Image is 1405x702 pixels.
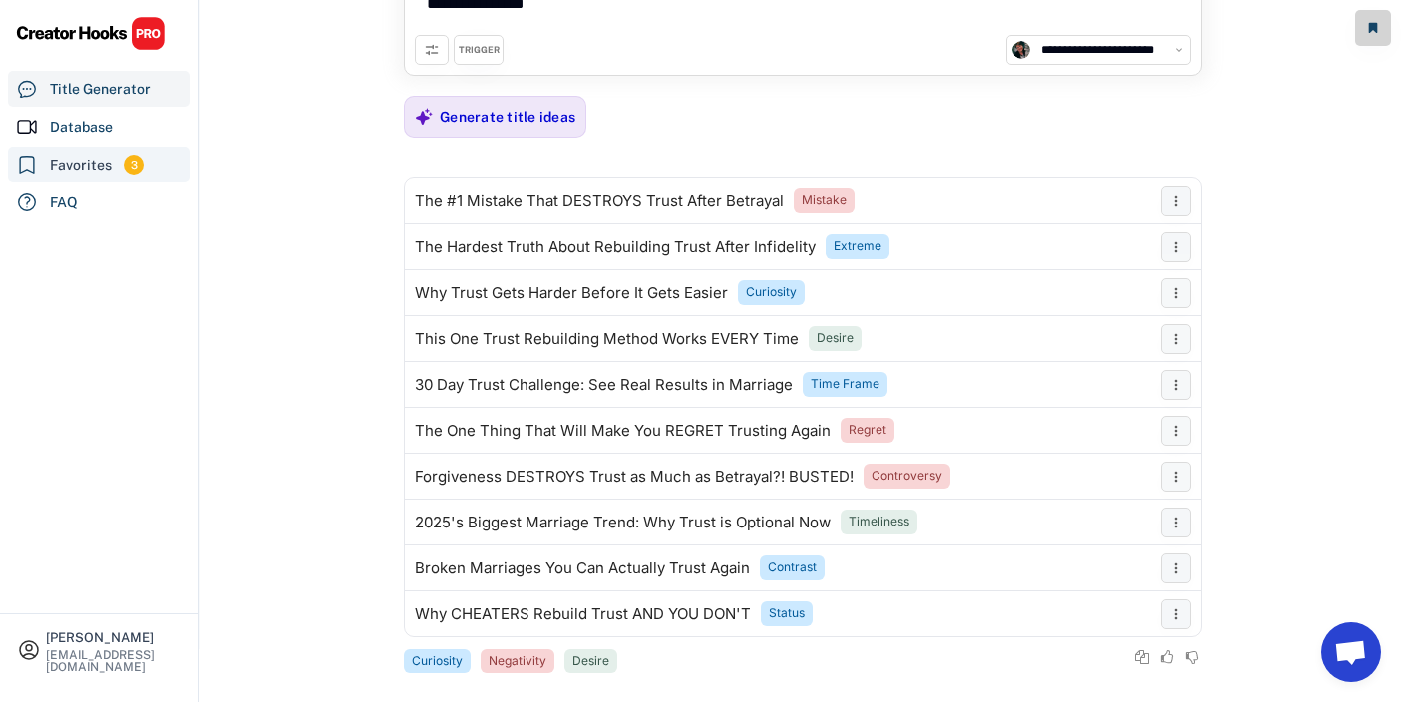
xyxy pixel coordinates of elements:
a: Open chat [1321,622,1381,682]
div: Curiosity [746,284,797,301]
div: Timeliness [849,514,909,530]
div: Contrast [768,559,817,576]
div: Why Trust Gets Harder Before It Gets Easier [415,285,728,301]
img: CHPRO%20Logo.svg [16,16,166,51]
div: Time Frame [811,376,879,393]
div: This One Trust Rebuilding Method Works EVERY Time [415,331,799,347]
div: Broken Marriages You Can Actually Trust Again [415,560,750,576]
div: Controversy [872,468,942,485]
div: [EMAIL_ADDRESS][DOMAIN_NAME] [46,649,181,673]
div: Curiosity [412,653,463,670]
div: Favorites [50,155,112,175]
div: 3 [124,157,144,174]
div: Generate title ideas [440,108,575,126]
div: Status [769,605,805,622]
div: Mistake [802,192,847,209]
div: 2025's Biggest Marriage Trend: Why Trust is Optional Now [415,515,831,530]
div: The #1 Mistake That DESTROYS Trust After Betrayal [415,193,784,209]
div: FAQ [50,192,78,213]
div: Forgiveness DESTROYS Trust as Much as Betrayal?! BUSTED! [415,469,854,485]
div: Negativity [489,653,546,670]
img: channels4_profile.jpg [1012,41,1030,59]
div: The One Thing That Will Make You REGRET Trusting Again [415,423,831,439]
div: Title Generator [50,79,151,100]
div: [PERSON_NAME] [46,631,181,644]
div: Regret [849,422,886,439]
div: Extreme [834,238,881,255]
div: 30 Day Trust Challenge: See Real Results in Marriage [415,377,793,393]
div: Database [50,117,113,138]
div: The Hardest Truth About Rebuilding Trust After Infidelity [415,239,816,255]
div: Desire [572,653,609,670]
div: Why CHEATERS Rebuild Trust AND YOU DON'T [415,606,751,622]
div: TRIGGER [459,44,500,57]
div: Desire [817,330,854,347]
